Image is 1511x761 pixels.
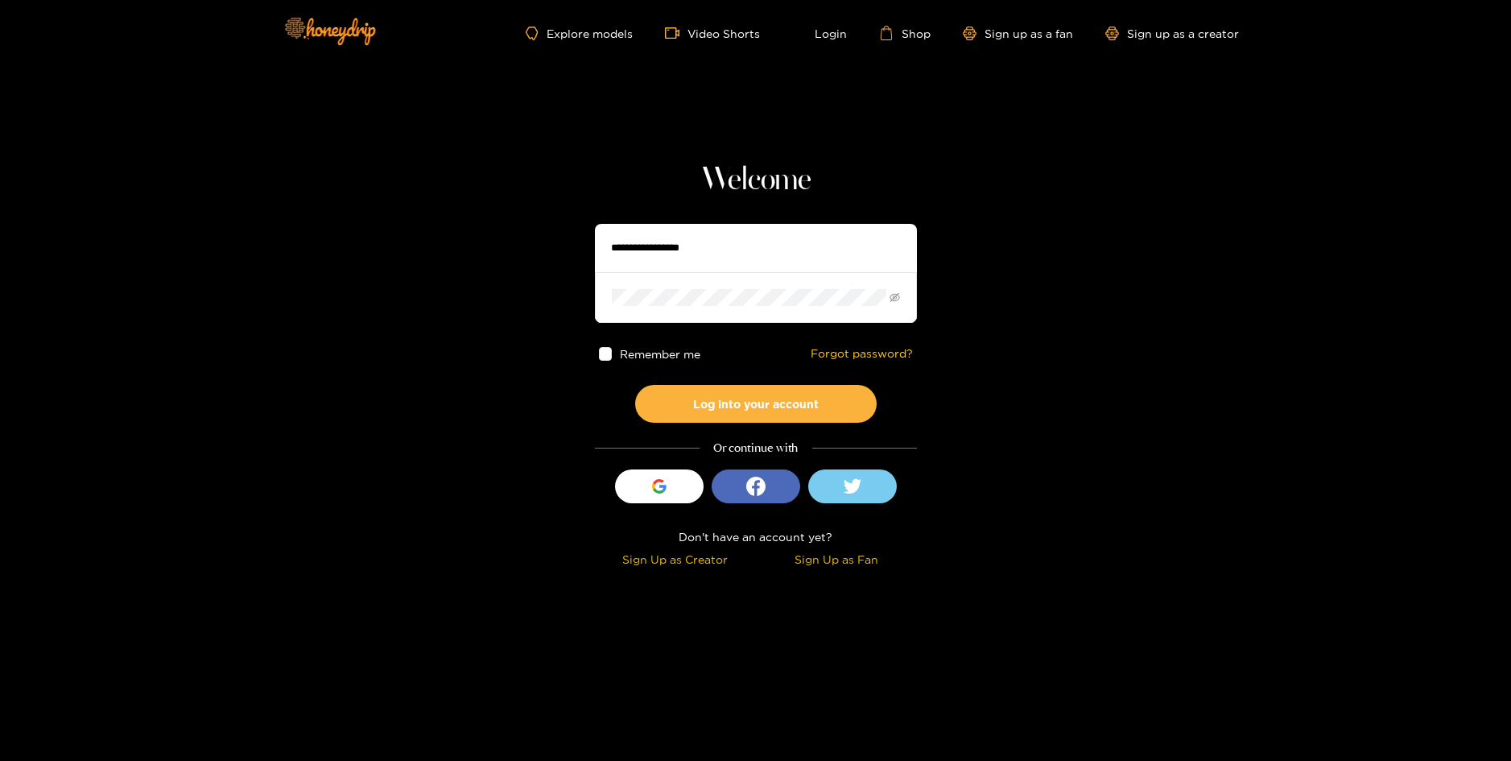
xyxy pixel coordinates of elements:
a: Explore models [526,27,632,40]
a: Sign up as a creator [1105,27,1239,40]
button: Log into your account [635,385,877,423]
div: Sign Up as Creator [599,550,752,569]
div: Sign Up as Fan [760,550,913,569]
a: Login [792,26,847,40]
div: Or continue with [595,439,917,457]
div: Don't have an account yet? [595,527,917,546]
a: Shop [879,26,931,40]
span: eye-invisible [890,292,900,303]
span: Remember me [620,348,700,360]
a: Forgot password? [811,347,913,361]
a: Sign up as a fan [963,27,1073,40]
h1: Welcome [595,161,917,200]
span: video-camera [665,26,687,40]
a: Video Shorts [665,26,760,40]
